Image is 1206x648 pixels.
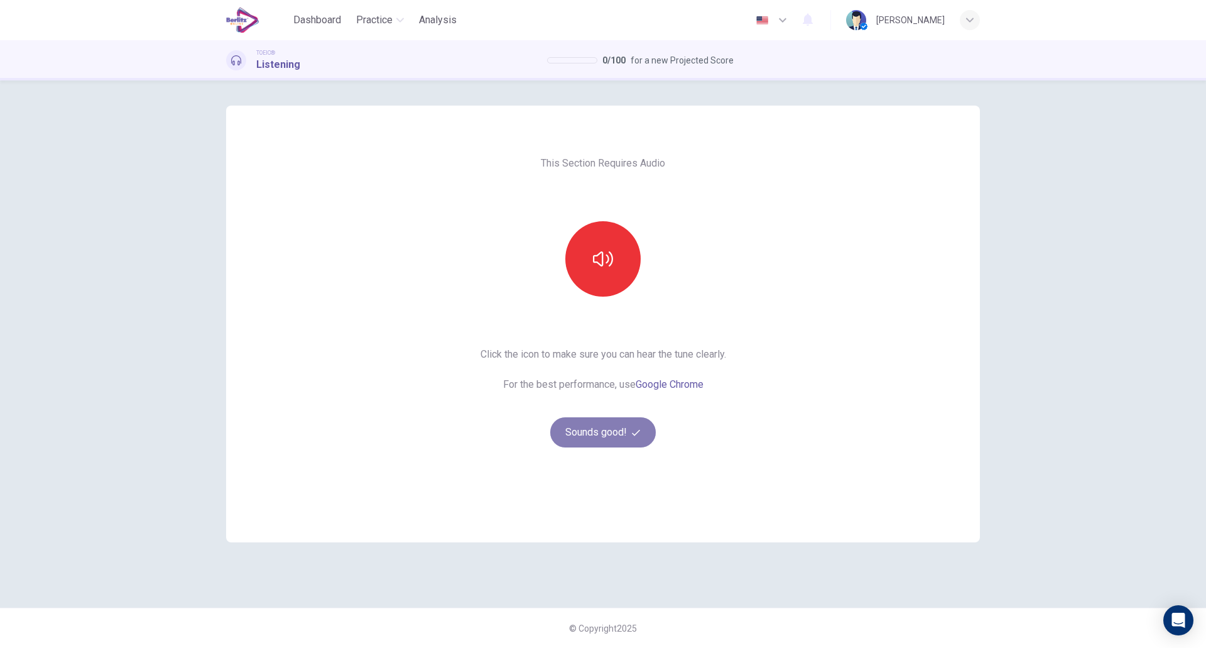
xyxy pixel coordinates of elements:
div: [PERSON_NAME] [876,13,945,28]
span: TOEIC® [256,48,275,57]
span: for a new Projected Score [631,53,734,68]
span: Analysis [419,13,457,28]
span: Click the icon to make sure you can hear the tune clearly. [481,347,726,362]
img: EduSynch logo [226,8,259,33]
button: Sounds good! [550,417,656,448]
h1: Listening [256,57,300,72]
button: Practice [351,9,409,31]
div: Open Intercom Messenger [1163,605,1193,635]
img: en [754,16,770,25]
span: For the best performance, use [481,377,726,392]
img: Profile picture [846,10,866,30]
span: This Section Requires Audio [541,156,665,171]
button: Dashboard [288,9,346,31]
button: Analysis [414,9,462,31]
span: 0 / 100 [602,53,626,68]
a: Google Chrome [636,378,703,390]
span: © Copyright 2025 [569,623,637,634]
a: EduSynch logo [226,8,288,33]
span: Dashboard [293,13,341,28]
span: Practice [356,13,393,28]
